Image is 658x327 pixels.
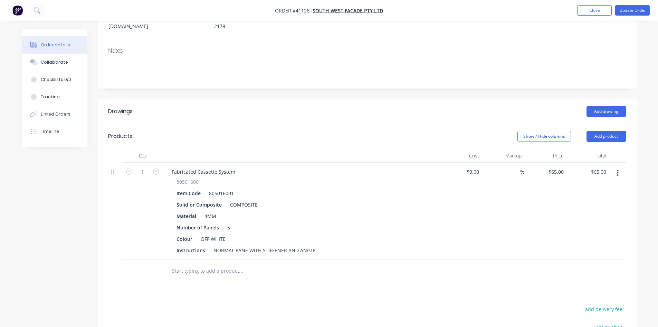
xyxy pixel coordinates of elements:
[22,71,87,88] button: Checklists 0/0
[22,123,87,140] button: Timeline
[174,211,199,221] div: Material
[275,7,313,14] span: Order #41126 -
[41,42,70,48] div: Order details
[566,149,609,163] div: Total
[41,128,59,135] div: Timeline
[174,188,203,198] div: Item Code
[174,222,222,233] div: Number of Panels
[520,168,524,176] span: %
[22,106,87,123] button: Linked Orders
[12,5,23,16] img: Factory
[22,36,87,54] button: Order details
[577,5,612,16] button: Close
[482,149,524,163] div: Markup
[582,305,626,314] button: add delivery fee
[313,7,383,14] a: South West Facade Pty Ltd
[524,149,567,163] div: Price
[225,222,235,233] div: 5
[202,211,219,221] div: 4MM
[198,234,228,244] div: OFF WHITE
[22,54,87,71] button: Collaborate
[440,149,482,163] div: Cost
[587,106,626,117] button: Add drawing
[227,200,260,210] div: COMPOSITE
[211,245,318,255] div: NORMAL PANE WITH STIFFENER AND ANGLE
[41,76,71,83] div: Checklists 0/0
[517,131,571,142] button: Show / Hide columns
[22,88,87,106] button: Tracking
[174,200,225,210] div: Solid or Composite
[108,47,626,54] div: Notes
[174,234,195,244] div: Colour
[41,94,60,100] div: Tracking
[177,178,201,185] span: 805016001
[122,149,163,163] div: Qty
[108,107,133,116] div: Drawings
[206,188,237,198] div: 805016001
[41,111,70,117] div: Linked Orders
[172,264,310,278] input: Start typing to add a product...
[41,59,68,65] div: Collaborate
[615,5,650,16] button: Update Order
[108,132,132,140] div: Products
[174,245,208,255] div: Instructions
[166,167,241,177] div: Fabricated Cassette System
[587,131,626,142] button: Add product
